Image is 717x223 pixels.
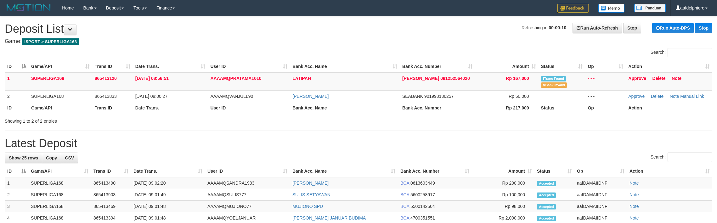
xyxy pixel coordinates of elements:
th: Date Trans.: activate to sort column ascending [133,61,208,72]
span: BCA [400,204,409,209]
th: ID [5,102,29,114]
a: Run Auto-DPS [652,23,694,33]
th: Bank Acc. Name: activate to sort column ascending [290,165,398,177]
th: Bank Acc. Number: activate to sort column ascending [400,61,475,72]
th: Amount: activate to sort column ascending [472,165,534,177]
span: BCA [400,181,409,186]
th: Action [626,102,712,114]
img: Feedback.jpg [557,4,589,13]
a: CSV [61,153,78,163]
td: 865413490 [91,177,131,189]
td: Rp 100,000 [472,189,534,201]
th: Bank Acc. Number: activate to sort column ascending [398,165,472,177]
td: aafDAMAIIDNF [574,201,627,212]
span: [DATE] 09:00:27 [135,94,167,99]
th: Rp 217.000 [475,102,539,114]
td: SUPERLIGA168 [28,201,91,212]
th: Status: activate to sort column ascending [539,61,585,72]
a: Note [629,204,639,209]
th: Op: activate to sort column ascending [585,61,626,72]
a: Note [670,94,679,99]
th: Game/API: activate to sort column ascending [28,165,91,177]
span: Copy 5600258917 to clipboard [410,192,435,197]
span: Rp 167,000 [506,76,529,81]
a: Note [629,215,639,220]
td: [DATE] 09:01:49 [131,189,205,201]
td: 2 [5,189,28,201]
th: Date Trans.: activate to sort column ascending [131,165,205,177]
td: AAAAMQSANDRA1983 [205,177,290,189]
a: Stop [695,23,712,33]
td: SUPERLIGA168 [28,177,91,189]
td: SUPERLIGA168 [29,90,92,102]
div: Showing 1 to 2 of 2 entries [5,115,294,124]
td: aafDAMAIIDNF [574,177,627,189]
td: - - - [585,90,626,102]
img: panduan.png [634,4,666,12]
th: Trans ID: activate to sort column ascending [92,61,133,72]
span: Copy 4700351551 to clipboard [410,215,435,220]
td: 865413903 [91,189,131,201]
span: AAAAMQPRATAMA1010 [210,76,261,81]
a: Approve [628,94,645,99]
td: AAAAMQSULIS777 [205,189,290,201]
span: Refreshing in: [522,25,566,30]
span: [DATE] 08:56:51 [135,76,169,81]
th: Status: activate to sort column ascending [534,165,574,177]
a: Delete [652,76,666,81]
a: LATIPAH [292,76,311,81]
img: MOTION_logo.png [5,3,53,13]
th: Status [539,102,585,114]
th: Game/API [29,102,92,114]
th: Trans ID: activate to sort column ascending [91,165,131,177]
label: Search: [651,48,712,57]
th: ID: activate to sort column descending [5,165,28,177]
td: 865413469 [91,201,131,212]
strong: 00:00:10 [549,25,566,30]
span: 865413120 [95,76,117,81]
h1: Deposit List [5,23,712,35]
span: Accepted [537,216,556,221]
span: Rp 50,000 [509,94,529,99]
td: Rp 98,000 [472,201,534,212]
a: Show 25 rows [5,153,42,163]
a: SULIS SETYAWAN [292,192,330,197]
span: Accepted [537,204,556,209]
a: Note [672,76,681,81]
a: Manual Link [680,94,704,99]
input: Search: [668,153,712,162]
span: Copy 081252564020 to clipboard [440,76,470,81]
span: ISPORT > SUPERLIGA168 [22,38,79,45]
a: Run Auto-Refresh [573,23,622,33]
th: User ID [208,102,290,114]
th: Bank Acc. Name: activate to sort column ascending [290,61,400,72]
span: BCA [400,215,409,220]
span: SEABANK [402,94,423,99]
span: 865413833 [95,94,117,99]
a: MUJIONO SPD [292,204,323,209]
span: Copy 0613603449 to clipboard [410,181,435,186]
th: Op [585,102,626,114]
span: BCA [400,192,409,197]
a: Approve [628,76,646,81]
label: Search: [651,153,712,162]
h1: Latest Deposit [5,137,712,150]
th: Game/API: activate to sort column ascending [29,61,92,72]
input: Search: [668,48,712,57]
th: Action: activate to sort column ascending [627,165,712,177]
span: Bank is not match [541,82,567,88]
span: CSV [65,155,74,160]
td: - - - [585,72,626,91]
th: Trans ID [92,102,133,114]
td: 1 [5,72,29,91]
td: [DATE] 09:02:20 [131,177,205,189]
a: [PERSON_NAME] [292,181,329,186]
td: Rp 200,000 [472,177,534,189]
td: 1 [5,177,28,189]
td: AAAAMQMUJIONO77 [205,201,290,212]
th: ID: activate to sort column descending [5,61,29,72]
th: Action: activate to sort column ascending [626,61,712,72]
a: [PERSON_NAME] [292,94,329,99]
th: User ID: activate to sort column ascending [208,61,290,72]
td: aafDAMAIIDNF [574,189,627,201]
